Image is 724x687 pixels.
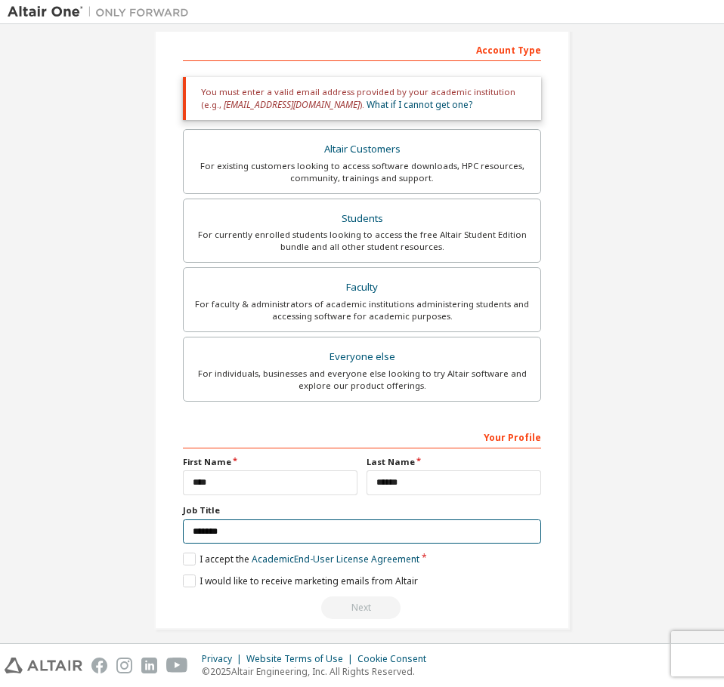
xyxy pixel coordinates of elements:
[202,665,435,678] p: © 2025 Altair Engineering, Inc. All Rights Reserved.
[166,658,188,673] img: youtube.svg
[183,596,541,619] div: You need to provide your academic email
[193,368,531,392] div: For individuals, businesses and everyone else looking to try Altair software and explore our prod...
[193,229,531,253] div: For currently enrolled students looking to access the free Altair Student Edition bundle and all ...
[252,553,419,565] a: Academic End-User License Agreement
[91,658,107,673] img: facebook.svg
[183,456,357,468] label: First Name
[8,5,196,20] img: Altair One
[193,160,531,184] div: For existing customers looking to access software downloads, HPC resources, community, trainings ...
[193,208,531,230] div: Students
[193,347,531,368] div: Everyone else
[193,298,531,322] div: For faculty & administrators of academic institutions administering students and accessing softwa...
[202,653,246,665] div: Privacy
[5,658,82,673] img: altair_logo.svg
[183,504,541,516] label: Job Title
[193,139,531,160] div: Altair Customers
[183,424,541,448] div: Your Profile
[183,575,418,587] label: I would like to receive marketing emails from Altair
[367,456,541,468] label: Last Name
[141,658,157,673] img: linkedin.svg
[183,77,541,120] div: You must enter a valid email address provided by your academic institution (e.g., ).
[367,98,472,111] a: What if I cannot get one?
[183,37,541,61] div: Account Type
[246,653,357,665] div: Website Terms of Use
[357,653,435,665] div: Cookie Consent
[193,277,531,298] div: Faculty
[116,658,132,673] img: instagram.svg
[183,553,419,565] label: I accept the
[224,98,360,111] span: [EMAIL_ADDRESS][DOMAIN_NAME]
